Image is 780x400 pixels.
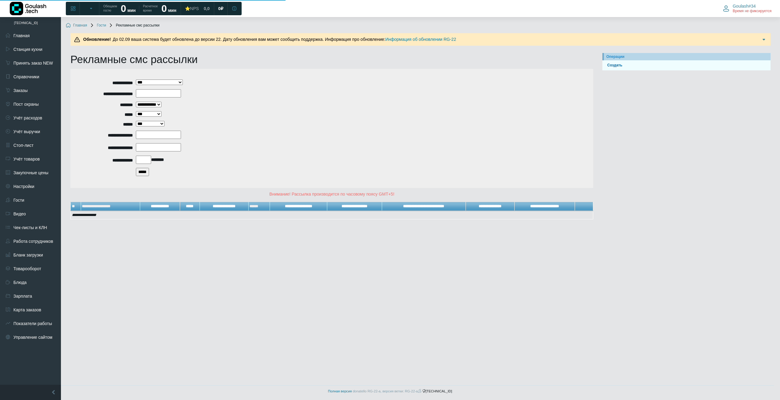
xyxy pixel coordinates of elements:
[733,3,756,9] span: Goulash#34
[719,2,775,15] button: Goulash#34 Время не фиксируется
[100,3,180,14] a: Обещаем гостю 0 мин Расчетное время 0 мин
[190,6,199,11] span: NPS
[328,389,352,393] a: Полная версия
[70,53,593,66] h1: Рекламные смс рассылки
[385,37,456,42] a: Информация об обновлении RG-22
[761,37,767,43] img: Подробнее
[66,23,87,28] a: Главная
[185,6,199,11] div: ⭐
[218,6,221,11] span: 0
[168,8,176,13] span: мин
[733,9,771,14] span: Время не фиксируется
[269,192,394,196] span: Внимание! Рассылка производится по часовому поясу GMT+5!
[606,54,768,59] div: Операции
[214,3,227,14] a: 0 ₽
[108,23,159,28] span: Рекламные смс рассылки
[204,6,210,11] span: 0,0
[353,389,422,393] span: donatello RG-22-a, версия ветки: RG-22-a
[605,62,768,68] a: Создать
[221,6,223,11] span: ₽
[83,37,111,42] b: Обновление!
[161,3,167,14] strong: 0
[121,3,126,14] strong: 0
[74,37,80,43] img: Предупреждение
[103,4,117,13] span: Обещаем гостю
[10,2,46,15] img: Логотип компании Goulash.tech
[90,23,106,28] a: Гости
[6,385,774,397] footer: [TECHNICAL_ID]
[143,4,158,13] span: Расчетное время
[81,37,456,42] span: До 02.09 ваша система будет обновлена до версии 22. Дату обновления вам может сообщить поддержка....
[127,8,136,13] span: мин
[181,3,213,14] a: ⭐NPS 0,0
